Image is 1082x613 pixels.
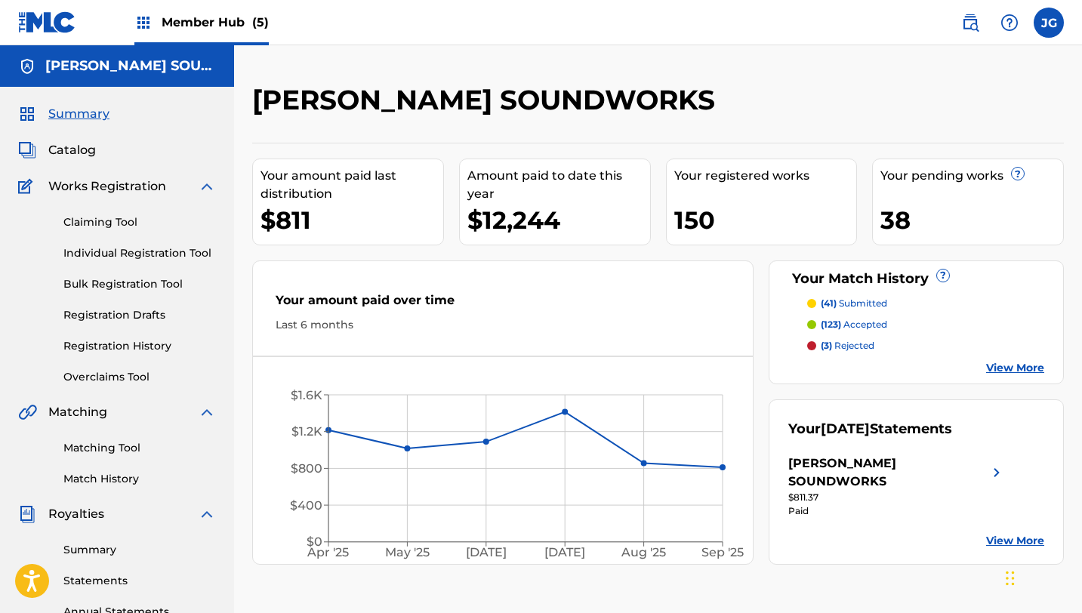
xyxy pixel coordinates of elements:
a: [PERSON_NAME] SOUNDWORKSright chevron icon$811.37Paid [788,454,1006,518]
div: Your pending works [880,167,1063,185]
img: help [1000,14,1019,32]
span: (41) [821,297,837,309]
span: (123) [821,319,841,330]
img: Summary [18,105,36,123]
img: Works Registration [18,177,38,196]
span: ? [937,270,949,282]
div: 38 [880,203,1063,237]
div: [PERSON_NAME] SOUNDWORKS [788,454,988,491]
span: Member Hub [162,14,269,31]
tspan: $800 [291,461,322,476]
iframe: Resource Center [1040,393,1082,514]
img: Accounts [18,57,36,75]
div: 150 [674,203,857,237]
img: right chevron icon [988,454,1006,491]
a: Match History [63,471,216,487]
div: Amount paid to date this year [467,167,650,203]
div: Drag [1006,556,1015,601]
div: Your amount paid last distribution [260,167,443,203]
a: Summary [63,542,216,558]
p: rejected [821,339,874,353]
tspan: $1.2K [291,424,322,439]
span: Matching [48,403,107,421]
span: Summary [48,105,109,123]
tspan: Aug '25 [621,545,666,559]
span: (3) [821,340,832,351]
div: Your amount paid over time [276,291,730,317]
a: (3) rejected [807,339,1044,353]
span: Catalog [48,141,96,159]
tspan: $1.6K [291,388,322,402]
img: expand [198,177,216,196]
div: $12,244 [467,203,650,237]
div: Your Statements [788,419,952,439]
img: Royalties [18,505,36,523]
div: Help [994,8,1025,38]
span: ? [1012,168,1024,180]
div: Last 6 months [276,317,730,333]
a: (41) submitted [807,297,1044,310]
div: User Menu [1034,8,1064,38]
h2: [PERSON_NAME] SOUNDWORKS [252,83,723,117]
a: (123) accepted [807,318,1044,331]
tspan: [DATE] [466,545,507,559]
tspan: May '25 [385,545,430,559]
div: Your Match History [788,269,1044,289]
div: $811.37 [788,491,1006,504]
img: Matching [18,403,37,421]
tspan: $400 [290,498,322,513]
a: View More [986,360,1044,376]
a: Matching Tool [63,440,216,456]
h5: TEE LOPES SOUNDWORKS [45,57,216,75]
a: Statements [63,573,216,589]
a: CatalogCatalog [18,141,96,159]
span: [DATE] [821,420,870,437]
tspan: Apr '25 [307,545,350,559]
a: SummarySummary [18,105,109,123]
div: $811 [260,203,443,237]
span: (5) [252,15,269,29]
tspan: Sep '25 [701,545,744,559]
img: Top Rightsholders [134,14,153,32]
a: Registration Drafts [63,307,216,323]
a: Registration History [63,338,216,354]
img: Catalog [18,141,36,159]
a: Public Search [955,8,985,38]
tspan: $0 [307,534,322,549]
p: accepted [821,318,887,331]
img: search [961,14,979,32]
a: Individual Registration Tool [63,245,216,261]
img: MLC Logo [18,11,76,33]
iframe: Chat Widget [1001,541,1077,613]
span: Royalties [48,505,104,523]
img: expand [198,505,216,523]
a: Bulk Registration Tool [63,276,216,292]
p: submitted [821,297,887,310]
a: View More [986,533,1044,549]
tspan: [DATE] [544,545,585,559]
span: Works Registration [48,177,166,196]
a: Overclaims Tool [63,369,216,385]
a: Claiming Tool [63,214,216,230]
div: Paid [788,504,1006,518]
img: expand [198,403,216,421]
div: Your registered works [674,167,857,185]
